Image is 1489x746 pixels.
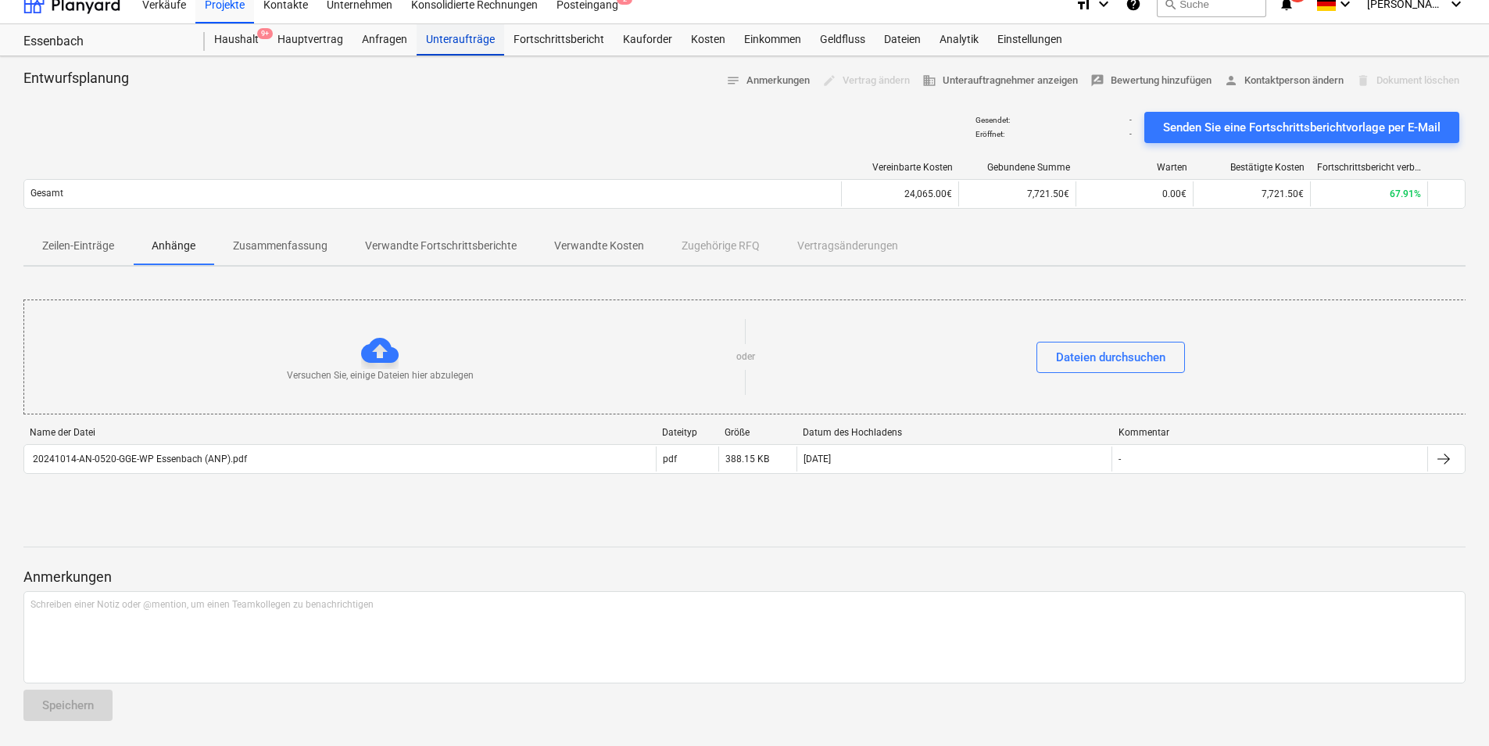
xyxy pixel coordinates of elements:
[1027,188,1069,199] span: 7,721.50€
[1390,188,1421,199] span: 67.91%
[720,69,816,93] button: Anmerkungen
[682,24,735,56] a: Kosten
[735,24,811,56] a: Einkommen
[875,24,930,56] a: Dateien
[1036,342,1185,373] button: Dateien durchsuchen
[554,238,644,254] p: Verwandte Kosten
[804,454,831,464] div: [DATE]
[205,24,268,56] a: Haushalt9+
[257,28,273,39] span: 9+
[930,24,988,56] a: Analytik
[922,72,1078,90] span: Unterauftragnehmer anzeigen
[268,24,353,56] a: Hauptvertrag
[803,427,1106,438] div: Datum des Hochladens
[965,162,1070,173] div: Gebundene Summe
[1056,347,1165,368] div: Dateien durchsuchen
[1218,69,1350,93] button: Kontaktperson ändern
[1119,454,1121,464] div: -
[726,74,740,88] span: notes
[916,69,1084,93] button: Unterauftragnehmer anzeigen
[30,454,247,464] div: 20241014-AN-0520-GGE-WP Essenbach (ANP).pdf
[1224,74,1238,88] span: person
[848,162,953,173] div: Vereinbarte Kosten
[726,72,810,90] span: Anmerkungen
[922,74,936,88] span: business
[205,24,268,56] div: Haushalt
[504,24,614,56] a: Fortschrittsbericht
[1144,112,1459,143] button: Senden Sie eine Fortschrittsberichtvorlage per E-Mail
[988,24,1072,56] a: Einstellungen
[1162,188,1187,199] span: 0.00€
[1262,188,1304,199] span: 7,721.50€
[663,454,677,464] div: pdf
[811,24,875,56] a: Geldfluss
[725,427,790,438] div: Größe
[365,238,517,254] p: Verwandte Fortschrittsberichte
[417,24,504,56] a: Unteraufträge
[1129,115,1132,125] p: -
[736,350,755,364] p: oder
[1411,671,1489,746] iframe: Chat Widget
[23,34,186,50] div: Essenbach
[1317,162,1422,173] div: Fortschrittsbericht verbleibt
[841,181,958,206] div: 24,065.00€
[1083,162,1187,173] div: Warten
[23,568,1466,586] p: Anmerkungen
[353,24,417,56] a: Anfragen
[287,369,474,382] p: Versuchen Sie, einige Dateien hier abzulegen
[1119,427,1422,438] div: Kommentar
[23,299,1467,414] div: Versuchen Sie, einige Dateien hier abzulegenoderDateien durchsuchen
[23,69,129,88] p: Entwurfsplanung
[42,238,114,254] p: Zeilen-Einträge
[30,187,63,200] p: Gesamt
[1129,129,1132,139] p: -
[725,454,769,464] div: 388.15 KB
[30,427,650,438] div: Name der Datei
[233,238,328,254] p: Zusammenfassung
[1090,72,1212,90] span: Bewertung hinzufügen
[1224,72,1344,90] span: Kontaktperson ändern
[975,115,1010,125] p: Gesendet :
[1084,69,1218,93] button: Bewertung hinzufügen
[1200,162,1305,173] div: Bestätigte Kosten
[975,129,1004,139] p: Eröffnet :
[152,238,195,254] p: Anhänge
[662,427,712,438] div: Dateityp
[1411,671,1489,746] div: Chat-Widget
[1090,74,1104,88] span: rate_review
[1163,117,1441,138] div: Senden Sie eine Fortschrittsberichtvorlage per E-Mail
[614,24,682,56] a: Kauforder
